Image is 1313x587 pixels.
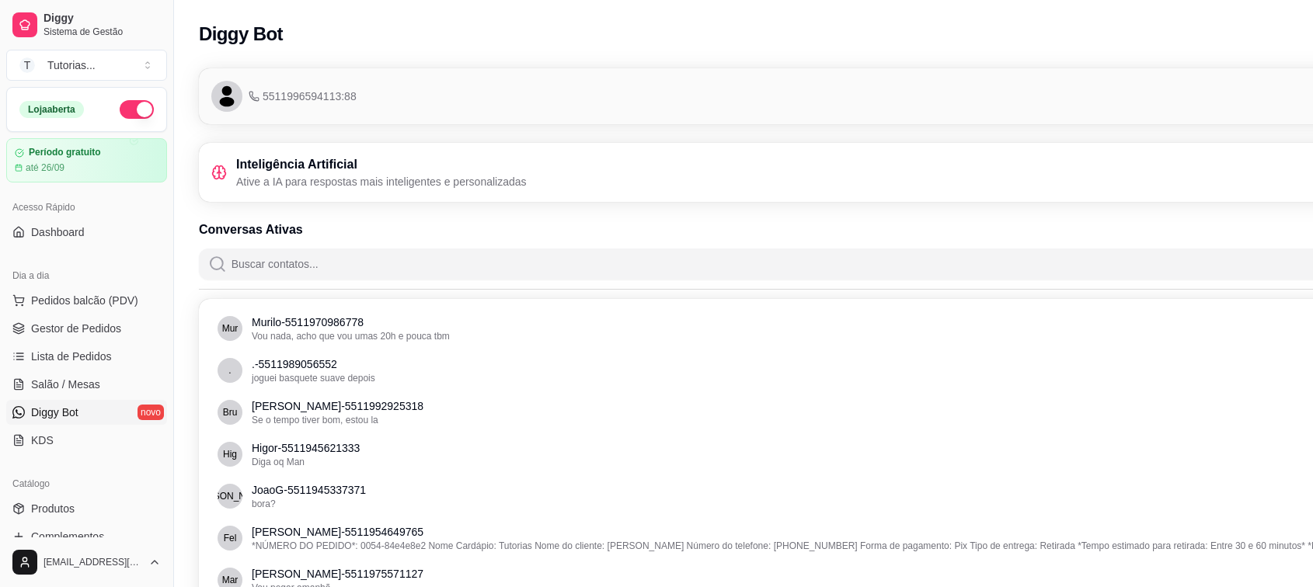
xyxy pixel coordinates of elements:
[249,89,357,104] span: 5511996594113:88
[31,501,75,516] span: Produtos
[29,147,101,158] article: Período gratuito
[31,321,121,336] span: Gestor de Pedidos
[44,556,142,568] span: [EMAIL_ADDRESS][DOMAIN_NAME]
[6,263,167,288] div: Dia a dia
[6,195,167,220] div: Acesso Rápido
[6,50,167,81] button: Select a team
[252,373,375,384] span: joguei basquete suave depois
[6,544,167,581] button: [EMAIL_ADDRESS][DOMAIN_NAME]
[31,405,78,420] span: Diggy Bot
[199,221,303,239] h3: Conversas Ativas
[31,377,100,392] span: Salão / Mesas
[31,293,138,308] span: Pedidos balcão (PDV)
[47,57,96,73] div: Tutorias ...
[6,471,167,496] div: Catálogo
[6,288,167,313] button: Pedidos balcão (PDV)
[6,428,167,453] a: KDS
[44,12,161,26] span: Diggy
[192,490,269,502] span: JoaoG
[223,406,238,419] span: Bruno Garcia
[252,415,378,425] span: Se o tempo tiver bom, estou la
[222,322,239,335] span: Murilo
[6,220,167,245] a: Dashboard
[222,574,239,586] span: Marilda Mary
[19,101,84,118] div: Loja aberta
[223,448,237,460] span: Higor
[6,138,167,182] a: Período gratuitoaté 26/09
[31,529,104,544] span: Complementos
[6,372,167,397] a: Salão / Mesas
[228,364,231,377] span: .
[211,81,242,112] span: avatar
[252,331,450,342] span: Vou nada, acho que vou umas 20h e pouca tbm
[224,532,237,544] span: Felipe
[252,498,276,509] span: bora?
[120,100,154,119] button: Alterar Status
[236,174,527,189] p: Ative a IA para respostas mais inteligentes e personalizadas
[31,224,85,240] span: Dashboard
[236,155,527,174] h3: Inteligência Artificial
[6,400,167,425] a: Diggy Botnovo
[6,6,167,43] a: DiggySistema de Gestão
[252,457,305,467] span: Diga oq Man
[6,316,167,341] a: Gestor de Pedidos
[19,57,35,73] span: T
[6,524,167,549] a: Complementos
[199,22,283,47] h2: Diggy Bot
[6,344,167,369] a: Lista de Pedidos
[44,26,161,38] span: Sistema de Gestão
[6,496,167,521] a: Produtos
[31,349,112,364] span: Lista de Pedidos
[31,432,54,448] span: KDS
[26,162,64,174] article: até 26/09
